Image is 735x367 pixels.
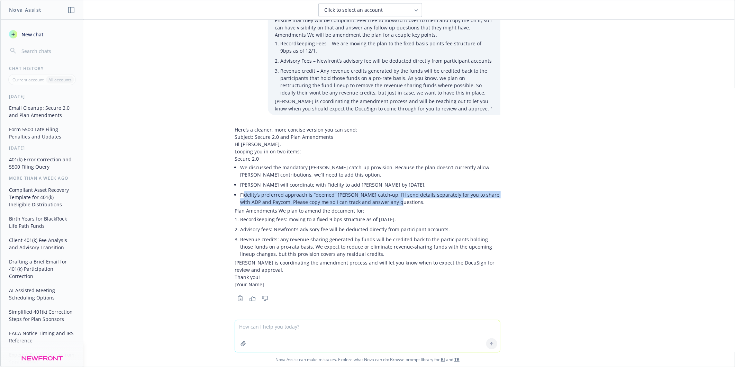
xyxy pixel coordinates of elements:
[12,77,44,83] p: Current account
[48,77,72,83] p: All accounts
[6,124,78,142] button: Form 5500 Late Filing Penalties and Updates
[6,213,78,232] button: Birth Years for BlackRock Life Path Funds
[275,31,493,38] p: Amendments We will be amendment the plan for a couple key points.
[240,224,500,234] li: Advisory fees: Newfront’s advisory fee will be deducted directly from participant accounts.
[6,285,78,303] button: AI-Assisted Meeting Scheduling Options
[324,7,383,14] span: Click to select an account
[235,274,500,288] p: Thank you! [Your Name]
[6,184,78,210] button: Compliant Asset Recovery Template for 401(k) Ineligible Distributions
[260,294,271,303] button: Thumbs down
[240,214,500,224] li: Recordkeeping fees: moving to a fixed 9 bps structure as of [DATE].
[6,154,78,172] button: 401(k) Error Correction and 5500 Filing Query
[235,141,500,148] p: Hi [PERSON_NAME],
[1,175,83,181] div: More than a week ago
[9,6,42,14] h1: Nova Assist
[235,207,500,214] p: Plan Amendments We plan to amend the document for:
[1,65,83,71] div: Chat History
[6,102,78,121] button: Email Cleanup: Secure 2.0 and Plan Amendments
[6,28,78,41] button: New chat
[1,93,83,99] div: [DATE]
[318,3,422,17] button: Click to select an account
[1,145,83,151] div: [DATE]
[237,295,243,302] svg: Copy to clipboard
[6,306,78,325] button: Simplified 401(k) Correction Steps for Plan Sponsors
[240,234,500,259] li: Revenue credits: any revenue sharing generated by funds will be credited back to the participants...
[235,133,500,141] p: Subject: Secure 2.0 and Plan Amendments
[20,31,44,38] span: New chat
[441,357,445,362] a: BI
[280,56,493,66] li: Advisory Fees – Newfront’s advisory fee will be deducted directly from participant accounts
[6,234,78,253] button: Client 401(k) Fee Analysis and Advisory Transition
[454,357,460,362] a: TR
[3,352,732,367] span: Nova Assist can make mistakes. Explore what Nova can do: Browse prompt library for and
[280,38,493,56] li: Recordkeeping Fees – We are moving the plan to the fixed basis points fee structure of 9bps as of...
[240,190,500,207] li: Fidelity’s preferred approach is “deemed” [PERSON_NAME] catch-up. I’ll send details separately fo...
[235,155,500,162] p: Secure 2.0
[240,162,500,180] li: We discussed the mandatory [PERSON_NAME] catch-up provision. Because the plan doesn’t currently a...
[275,98,493,112] p: [PERSON_NAME] is coordinating the amendment process and will be reaching out to let you know when...
[6,256,78,282] button: Drafting a Brief Email for 401(k) Participation Correction
[240,180,500,190] li: [PERSON_NAME] will coordinate with Fidelity to add [PERSON_NAME] by [DATE].
[235,259,500,274] p: [PERSON_NAME] is coordinating the amendment process and will let you know when to expect the Docu...
[235,148,500,155] p: Looping you in on two items:
[280,66,493,98] li: Revenue credit – Any revenue credits generated by the funds will be credited back to the particip...
[6,328,78,346] button: EACA Notice Timing and IRS Reference
[20,46,75,56] input: Search chats
[235,126,500,133] p: Here’s a cleaner, more concise version you can send:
